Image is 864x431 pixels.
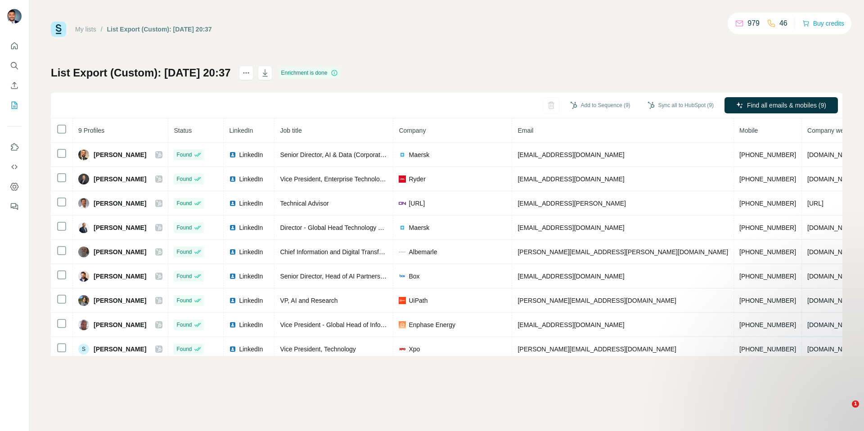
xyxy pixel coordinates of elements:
li: / [101,25,103,34]
span: LinkedIn [239,223,263,232]
span: [PHONE_NUMBER] [739,248,796,256]
span: [PERSON_NAME] [94,320,146,329]
span: Senior Director, Head of AI Partnerships [280,273,391,280]
button: Enrich CSV [7,77,22,94]
a: My lists [75,26,96,33]
span: [PERSON_NAME] [94,199,146,208]
span: [PERSON_NAME] [94,296,146,305]
span: [PHONE_NUMBER] [739,224,796,231]
span: Chief Information and Digital Transformation Officer [280,248,423,256]
span: VP, AI and Research [280,297,337,304]
span: Email [517,127,533,134]
span: LinkedIn [239,150,263,159]
span: [PHONE_NUMBER] [739,200,796,207]
div: S [78,344,89,355]
button: actions [239,66,253,80]
img: company-logo [399,297,406,304]
span: LinkedIn [239,296,263,305]
img: company-logo [399,224,406,231]
span: [PERSON_NAME] [94,345,146,354]
span: [EMAIL_ADDRESS][DOMAIN_NAME] [517,175,624,183]
span: Found [176,224,192,232]
span: Enphase Energy [409,320,455,329]
img: company-logo [399,346,406,353]
span: Job title [280,127,301,134]
span: Find all emails & mobiles (9) [747,101,826,110]
button: Add to Sequence (9) [564,99,637,112]
span: [DOMAIN_NAME] [807,297,858,304]
img: Avatar [78,149,89,160]
iframe: Intercom live chat [833,400,855,422]
img: company-logo [399,175,406,183]
span: [EMAIL_ADDRESS][DOMAIN_NAME] [517,224,624,231]
img: company-logo [399,248,406,256]
button: Buy credits [802,17,844,30]
span: [PERSON_NAME][EMAIL_ADDRESS][DOMAIN_NAME] [517,297,676,304]
span: [PERSON_NAME] [94,272,146,281]
span: LinkedIn [239,345,263,354]
button: Dashboard [7,179,22,195]
span: 1 [852,400,859,408]
img: Avatar [78,247,89,257]
div: List Export (Custom): [DATE] 20:37 [107,25,212,34]
span: [PHONE_NUMBER] [739,297,796,304]
span: LinkedIn [239,320,263,329]
span: [PERSON_NAME] [94,223,146,232]
span: Found [176,151,192,159]
span: [PERSON_NAME] [94,175,146,184]
span: [DOMAIN_NAME] [807,248,858,256]
span: [URL] [807,200,823,207]
span: LinkedIn [239,272,263,281]
span: [DOMAIN_NAME] [807,273,858,280]
div: Enrichment is done [279,67,341,78]
img: LinkedIn logo [229,200,236,207]
span: [DOMAIN_NAME] [807,151,858,158]
span: Found [176,248,192,256]
span: [DOMAIN_NAME] [807,175,858,183]
img: LinkedIn logo [229,248,236,256]
h1: List Export (Custom): [DATE] 20:37 [51,66,231,80]
span: Company website [807,127,857,134]
span: [EMAIL_ADDRESS][DOMAIN_NAME] [517,321,624,328]
span: Technical Advisor [280,200,328,207]
span: [EMAIL_ADDRESS][DOMAIN_NAME] [517,151,624,158]
span: Found [176,321,192,329]
span: [PHONE_NUMBER] [739,273,796,280]
span: Vice President, Enterprise Technology Services [280,175,412,183]
p: 979 [747,18,760,29]
img: Avatar [78,295,89,306]
img: LinkedIn logo [229,297,236,304]
span: [PHONE_NUMBER] [739,151,796,158]
span: 9 Profiles [78,127,104,134]
img: company-logo [399,321,406,328]
span: Found [176,272,192,280]
button: Use Surfe API [7,159,22,175]
img: LinkedIn logo [229,151,236,158]
span: LinkedIn [239,199,263,208]
span: Found [176,296,192,305]
span: [PERSON_NAME][EMAIL_ADDRESS][DOMAIN_NAME] [517,346,676,353]
button: Feedback [7,198,22,215]
img: LinkedIn logo [229,346,236,353]
span: Status [174,127,192,134]
span: Director - Global Head Technology Procurement [280,224,414,231]
span: Found [176,175,192,183]
img: Surfe Logo [51,22,66,37]
span: [DOMAIN_NAME] [807,224,858,231]
p: 46 [779,18,787,29]
span: [PERSON_NAME] [94,247,146,256]
img: LinkedIn logo [229,273,236,280]
img: Avatar [78,222,89,233]
span: LinkedIn [239,247,263,256]
span: LinkedIn [229,127,253,134]
img: Avatar [7,9,22,23]
span: Company [399,127,426,134]
img: Avatar [78,271,89,282]
span: Found [176,199,192,207]
span: Albemarle [409,247,437,256]
span: Vice President, Technology [280,346,355,353]
img: LinkedIn logo [229,321,236,328]
span: Maersk [409,150,429,159]
button: Use Surfe on LinkedIn [7,139,22,155]
span: [PERSON_NAME][EMAIL_ADDRESS][PERSON_NAME][DOMAIN_NAME] [517,248,728,256]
